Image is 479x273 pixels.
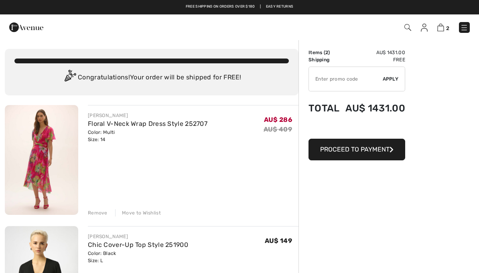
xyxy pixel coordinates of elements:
img: Search [404,24,411,31]
td: Items ( ) [309,49,341,56]
span: 2 [325,50,328,55]
s: AU$ 409 [264,125,292,133]
span: | [260,4,261,10]
a: 1ère Avenue [9,23,43,30]
a: 2 [437,22,449,32]
img: Floral V-Neck Wrap Dress Style 252707 [5,105,78,215]
td: AU$ 1431.00 [341,95,405,122]
div: [PERSON_NAME] [88,233,188,240]
a: Free shipping on orders over $180 [186,4,255,10]
div: Move to Wishlist [115,209,161,216]
a: Chic Cover-Up Top Style 251900 [88,241,188,249]
img: My Info [421,24,428,32]
div: Congratulations! Your order will be shipped for FREE! [14,70,289,86]
td: Shipping [309,56,341,63]
img: Shopping Bag [437,24,444,31]
img: Menu [460,24,468,32]
img: Congratulation2.svg [62,70,78,86]
iframe: PayPal [309,122,405,136]
span: Proceed to Payment [320,146,390,153]
td: Total [309,95,341,122]
div: Remove [88,209,108,216]
span: 2 [446,25,449,31]
span: AU$ 149 [265,237,292,245]
div: Color: Multi Size: 14 [88,129,207,143]
a: Easy Returns [266,4,294,10]
div: Color: Black Size: L [88,250,188,264]
div: [PERSON_NAME] [88,112,207,119]
td: AU$ 1431.00 [341,49,405,56]
span: Apply [383,75,399,83]
input: Promo code [309,67,383,91]
td: Free [341,56,405,63]
img: 1ère Avenue [9,19,43,35]
span: AU$ 286 [264,116,292,123]
a: Floral V-Neck Wrap Dress Style 252707 [88,120,207,127]
button: Proceed to Payment [309,139,405,160]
